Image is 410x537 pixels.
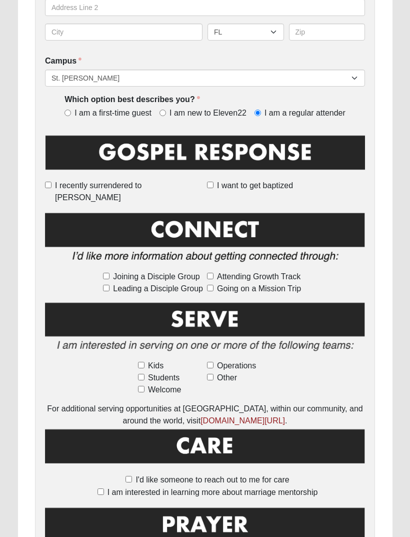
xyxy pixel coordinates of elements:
span: I'd like someone to reach out to me for care [135,475,289,484]
input: Welcome [138,386,144,392]
input: Leading a Disciple Group [103,285,109,291]
img: Serve2.png [45,301,365,358]
input: Going on a Mission Trip [207,285,213,291]
input: I am new to Eleven22 [159,110,166,116]
input: I am interested in learning more about marriage mentorship [97,488,104,495]
a: [DOMAIN_NAME][URL] [200,416,285,425]
input: I am a first-time guest [64,110,71,116]
span: I am a first-time guest [74,108,151,119]
span: I am new to Eleven22 [169,108,246,119]
span: Joining a Disciple Group [113,271,199,283]
span: Kids [148,360,163,372]
span: Students [148,372,179,384]
span: Operations [217,360,256,372]
span: Attending Growth Track [217,271,300,283]
input: Attending Growth Track [207,273,213,279]
input: Other [207,374,213,380]
label: Which option best describes you? [64,94,199,106]
input: City [45,24,202,41]
span: I am interested in learning more about marriage mentorship [107,488,318,496]
img: GospelResponseBLK.png [45,134,365,178]
label: Campus [45,56,81,67]
span: Going on a Mission Trip [217,283,301,295]
span: Leading a Disciple Group [113,283,203,295]
input: I recently surrendered to [PERSON_NAME] [45,182,51,188]
span: I recently surrendered to [PERSON_NAME] [55,180,203,204]
input: Joining a Disciple Group [103,273,109,279]
input: I'd like someone to reach out to me for care [125,476,132,482]
input: I want to get baptized [207,182,213,188]
span: I want to get baptized [217,180,293,192]
span: I am a regular attender [264,108,345,119]
input: Zip [289,24,365,41]
div: For additional serving opportunities at [GEOGRAPHIC_DATA], within our community, and around the w... [45,403,365,427]
img: Care.png [45,427,365,472]
input: Kids [138,362,144,368]
input: Students [138,374,144,380]
input: I am a regular attender [254,110,261,116]
img: Connect.png [45,211,365,269]
span: Welcome [148,384,181,396]
input: Operations [207,362,213,368]
span: Other [217,372,237,384]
